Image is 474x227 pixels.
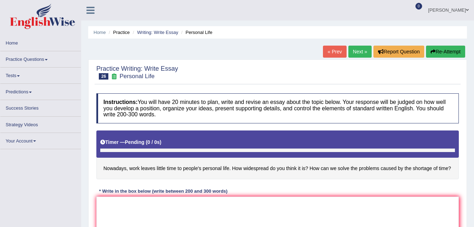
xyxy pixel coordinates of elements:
a: Next » [348,46,372,58]
div: * Write in the box below (write between 200 and 300 words) [96,188,230,195]
a: Success Stories [0,100,81,114]
a: Home [0,35,81,49]
button: Re-Attempt [426,46,465,58]
small: Exam occurring question [110,73,118,80]
a: Practice Questions [0,51,81,65]
b: Instructions: [103,99,138,105]
a: « Prev [323,46,346,58]
a: Your Account [0,133,81,147]
span: 26 [99,73,108,80]
h4: You will have 20 minutes to plan, write and revise an essay about the topic below. Your response ... [96,93,459,123]
small: Personal Life [120,73,155,80]
a: Predictions [0,84,81,98]
li: Practice [107,29,130,36]
a: Home [94,30,106,35]
b: 0 / 0s [148,139,160,145]
button: Report Question [373,46,424,58]
span: 0 [415,3,422,10]
a: Strategy Videos [0,117,81,130]
h2: Practice Writing: Write Essay [96,65,178,80]
li: Personal Life [180,29,212,36]
a: Tests [0,68,81,81]
b: ) [160,139,162,145]
a: Writing: Write Essay [137,30,178,35]
h5: Timer — [100,140,161,145]
b: ( [146,139,148,145]
b: Pending [125,139,144,145]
